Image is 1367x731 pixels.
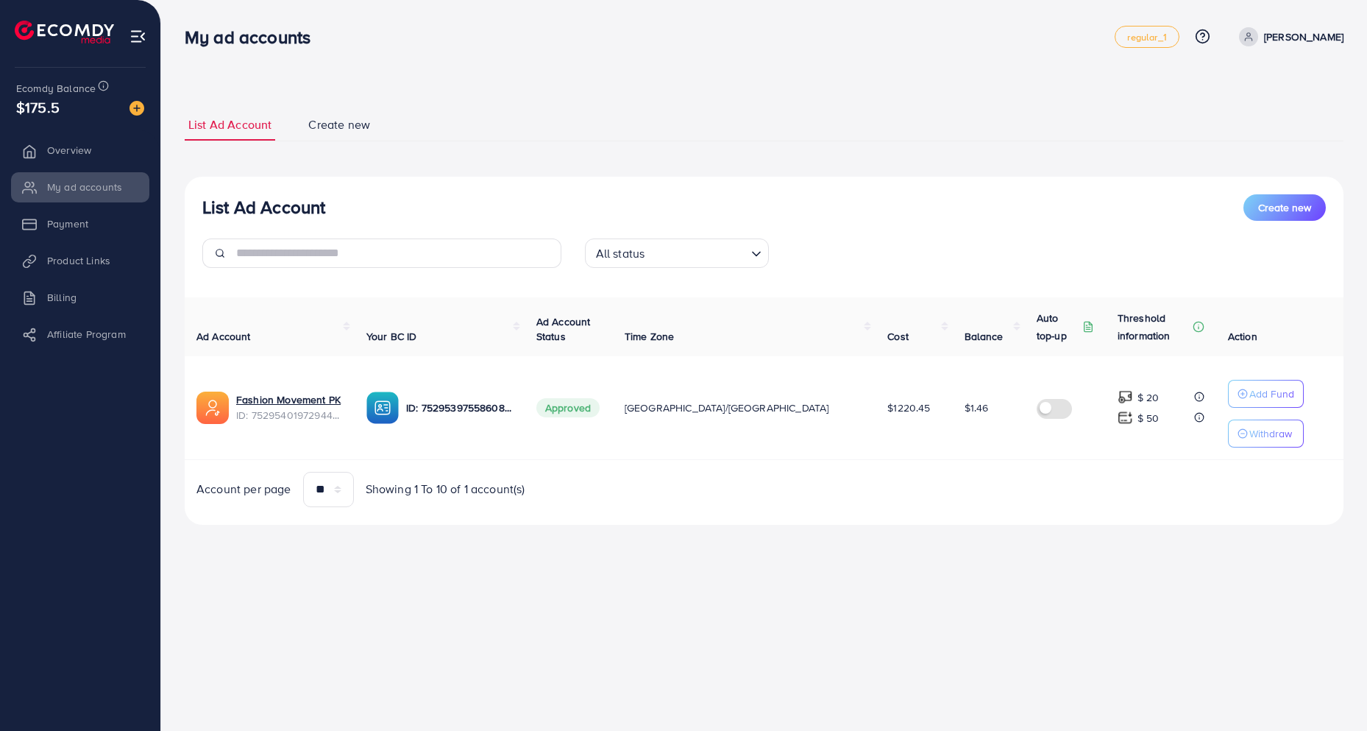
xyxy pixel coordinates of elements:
[625,400,829,415] span: [GEOGRAPHIC_DATA]/[GEOGRAPHIC_DATA]
[1137,389,1160,406] p: $ 20
[366,392,399,424] img: ic-ba-acc.ded83a64.svg
[1249,425,1292,442] p: Withdraw
[536,398,600,417] span: Approved
[202,197,325,218] h3: List Ad Account
[1228,380,1304,408] button: Add Fund
[1115,26,1179,48] a: regular_1
[1118,309,1190,345] p: Threshold information
[236,408,343,423] span: ID: 7529540197294407681
[965,329,1004,344] span: Balance
[185,27,322,48] h3: My ad accounts
[196,481,291,498] span: Account per page
[129,101,144,116] img: image
[887,400,930,415] span: $1220.45
[593,243,648,264] span: All status
[1037,309,1079,345] p: Auto top-up
[366,481,525,498] span: Showing 1 To 10 of 1 account(s)
[366,329,417,344] span: Your BC ID
[649,240,745,264] input: Search for option
[16,96,60,118] span: $175.5
[887,329,909,344] span: Cost
[1233,27,1343,46] a: [PERSON_NAME]
[585,239,769,268] div: Search for option
[1249,385,1294,403] p: Add Fund
[308,116,370,133] span: Create new
[1243,194,1326,221] button: Create new
[1137,409,1160,427] p: $ 50
[406,399,513,417] p: ID: 7529539755860836369
[1228,329,1257,344] span: Action
[625,329,674,344] span: Time Zone
[965,400,989,415] span: $1.46
[1127,32,1166,42] span: regular_1
[1118,389,1133,405] img: top-up amount
[188,116,271,133] span: List Ad Account
[1228,420,1304,448] button: Withdraw
[15,21,114,43] img: logo
[236,392,343,423] div: <span class='underline'>Fashion Movement PK</span></br>7529540197294407681
[196,392,229,424] img: ic-ads-acc.e4c84228.svg
[1258,200,1311,215] span: Create new
[129,28,146,45] img: menu
[236,392,343,407] a: Fashion Movement PK
[1118,410,1133,425] img: top-up amount
[536,314,591,344] span: Ad Account Status
[196,329,251,344] span: Ad Account
[16,81,96,96] span: Ecomdy Balance
[1264,28,1343,46] p: [PERSON_NAME]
